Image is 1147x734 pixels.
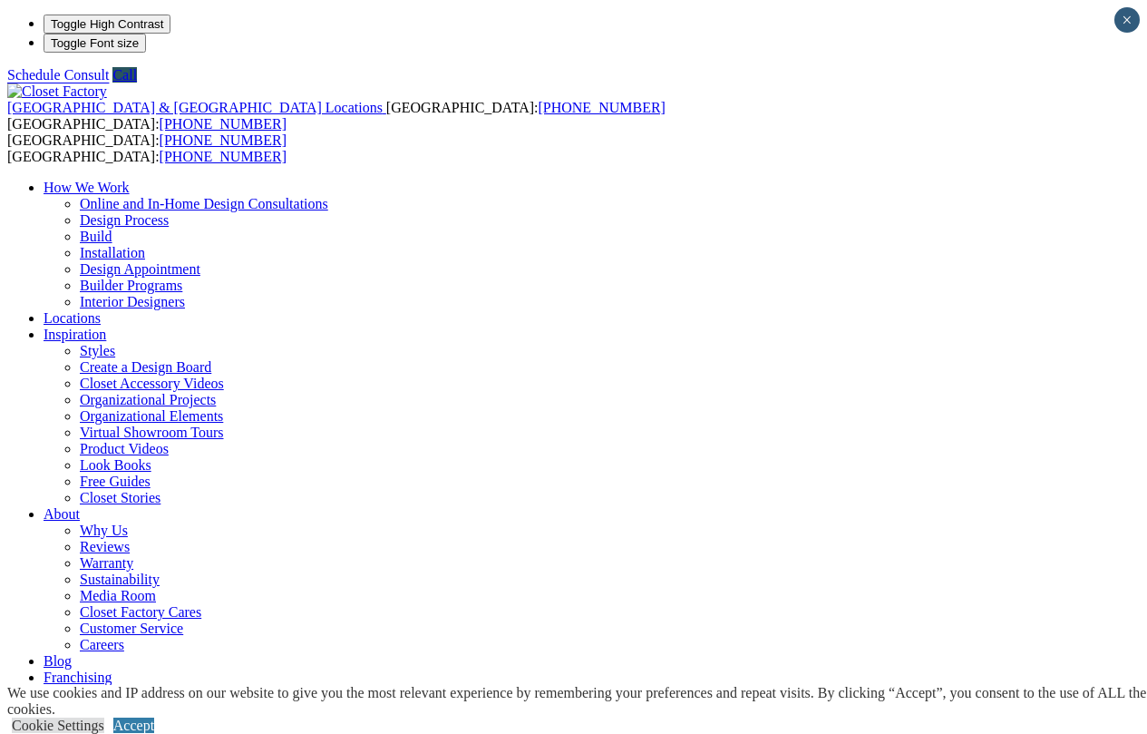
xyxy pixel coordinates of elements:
a: Closet Stories [80,490,160,505]
a: Build [80,229,112,244]
span: [GEOGRAPHIC_DATA]: [GEOGRAPHIC_DATA]: [7,100,666,132]
img: Closet Factory [7,83,107,100]
a: Why Us [80,523,128,538]
a: Create a Design Board [80,359,211,375]
a: [GEOGRAPHIC_DATA] & [GEOGRAPHIC_DATA] Locations [7,100,386,115]
a: Builder Programs [80,278,182,293]
span: [GEOGRAPHIC_DATA]: [GEOGRAPHIC_DATA]: [7,132,287,164]
a: Free Guides [80,474,151,489]
span: Toggle Font size [51,36,139,50]
a: Sustainability [80,572,160,587]
a: Closet Factory Cares [80,604,201,620]
a: [PHONE_NUMBER] [160,132,287,148]
a: Organizational Projects [80,392,216,407]
a: About [44,506,80,522]
a: Schedule Consult [7,67,109,83]
a: Cookie Settings [12,718,104,733]
a: Product Videos [80,441,169,456]
a: Call [112,67,137,83]
button: Close [1114,7,1140,33]
div: We use cookies and IP address on our website to give you the most relevant experience by remember... [7,685,1147,718]
a: Careers [80,637,124,652]
a: [PHONE_NUMBER] [160,116,287,132]
span: [GEOGRAPHIC_DATA] & [GEOGRAPHIC_DATA] Locations [7,100,383,115]
a: Blog [44,653,72,669]
button: Toggle Font size [44,34,146,53]
a: Reviews [80,539,130,554]
a: Look Books [80,457,151,473]
a: Organizational Elements [80,408,223,424]
span: Toggle High Contrast [51,17,163,31]
a: Virtual Showroom Tours [80,425,224,440]
a: How We Work [44,180,130,195]
a: Interior Designers [80,294,185,309]
a: [PHONE_NUMBER] [538,100,665,115]
a: Online and In-Home Design Consultations [80,196,328,211]
button: Toggle High Contrast [44,15,170,34]
a: Franchising [44,670,112,685]
a: Styles [80,343,115,358]
a: [PHONE_NUMBER] [160,149,287,164]
a: Media Room [80,588,156,603]
a: Customer Service [80,621,183,636]
a: Locations [44,310,101,326]
a: Design Appointment [80,261,200,277]
a: Installation [80,245,145,260]
a: Accept [113,718,154,733]
a: Warranty [80,555,133,571]
a: Closet Accessory Videos [80,376,224,391]
a: Inspiration [44,327,106,342]
a: Design Process [80,212,169,228]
